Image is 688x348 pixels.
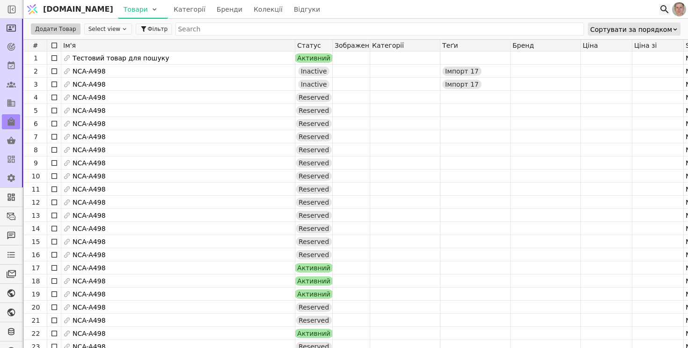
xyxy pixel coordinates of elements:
[301,80,327,89] span: Inactive
[25,261,47,274] div: 17
[25,65,47,78] div: 2
[73,104,106,117] span: NCA-A498
[299,250,329,259] span: Reserved
[297,276,330,286] span: Активний
[25,196,47,209] div: 12
[31,23,81,35] button: Додати Товар
[73,274,106,288] span: NCA-A498
[73,156,106,170] span: NCA-A498
[299,316,329,325] span: Reserved
[73,248,106,261] span: NCA-A498
[73,170,106,183] span: NCA-A498
[299,158,329,168] span: Reserved
[25,104,47,117] div: 5
[25,327,47,340] div: 22
[73,183,106,196] span: NCA-A498
[634,42,683,49] span: Ціна зі знижкою
[299,237,329,246] span: Reserved
[25,209,47,222] div: 13
[25,314,47,327] div: 21
[63,42,76,49] span: Ім'я
[176,22,584,36] input: Search
[136,23,172,35] button: Фільтр
[73,235,106,248] span: NCA-A498
[25,130,47,143] div: 7
[73,209,106,222] span: NCA-A498
[335,42,370,49] span: Зображення
[73,314,106,327] span: NCA-A498
[25,78,47,91] div: 3
[299,171,329,181] span: Reserved
[73,117,106,130] span: NCA-A498
[43,4,113,15] span: [DOMAIN_NAME]
[445,67,479,76] span: Імпорт 17
[73,301,106,314] span: NCA-A498
[25,156,47,170] div: 9
[25,143,47,156] div: 8
[25,52,47,65] div: 1
[73,65,106,78] span: NCA-A498
[25,222,47,235] div: 14
[73,91,106,104] span: NCA-A498
[25,0,39,18] img: Logo
[23,0,118,18] a: [DOMAIN_NAME]
[24,40,47,51] div: #
[25,301,47,314] div: 20
[73,78,106,91] span: NCA-A498
[297,42,321,49] span: Статус
[299,211,329,220] span: Reserved
[25,183,47,196] div: 11
[73,327,106,340] span: NCA-A498
[299,145,329,155] span: Reserved
[299,106,329,115] span: Reserved
[73,143,106,156] span: NCA-A498
[583,42,598,49] span: Ціна
[299,93,329,102] span: Reserved
[25,170,47,183] div: 10
[297,263,330,273] span: Активний
[25,274,47,288] div: 18
[73,261,106,274] span: NCA-A498
[442,42,458,49] span: Теґи
[299,132,329,141] span: Reserved
[299,224,329,233] span: Reserved
[590,23,672,36] div: Сортувати за порядком
[297,289,330,299] span: Активний
[25,91,47,104] div: 4
[512,42,534,49] span: Бренд
[84,23,132,35] button: Select view
[301,67,327,76] span: Inactive
[297,329,330,338] span: Активний
[73,222,106,235] span: NCA-A498
[445,80,479,89] span: Імпорт 17
[297,53,330,63] span: Активний
[73,130,106,143] span: NCA-A498
[299,185,329,194] span: Reserved
[25,248,47,261] div: 16
[25,235,47,248] div: 15
[73,196,106,209] span: NCA-A498
[372,42,404,49] span: Категорії
[73,52,169,65] span: Тестовий товар для пошуку
[25,288,47,301] div: 19
[299,198,329,207] span: Reserved
[73,288,106,301] span: NCA-A498
[147,25,168,33] span: Фільтр
[672,2,686,16] img: 1560949290925-CROPPED-IMG_0201-2-.jpg
[299,303,329,312] span: Reserved
[299,119,329,128] span: Reserved
[25,117,47,130] div: 6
